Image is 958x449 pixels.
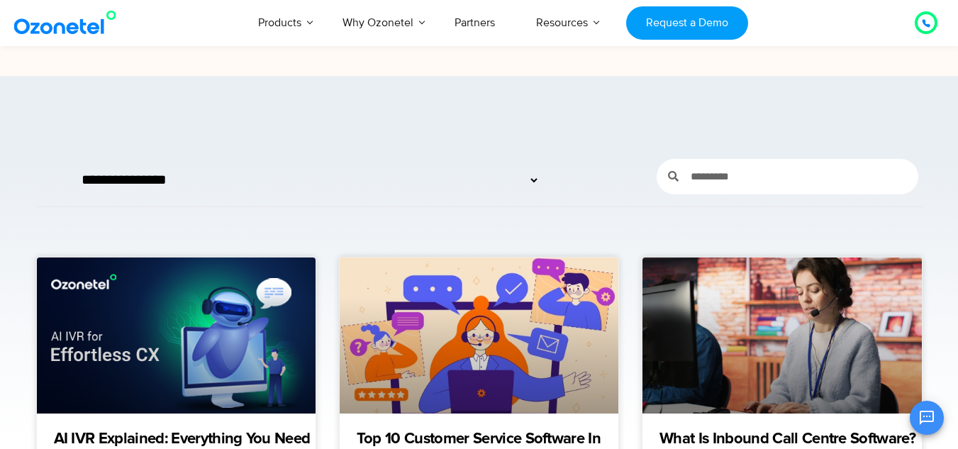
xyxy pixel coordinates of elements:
a: What Is Inbound Call Centre Software? [659,431,915,448]
button: Open chat [910,401,944,435]
a: Request a Demo [626,6,747,40]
